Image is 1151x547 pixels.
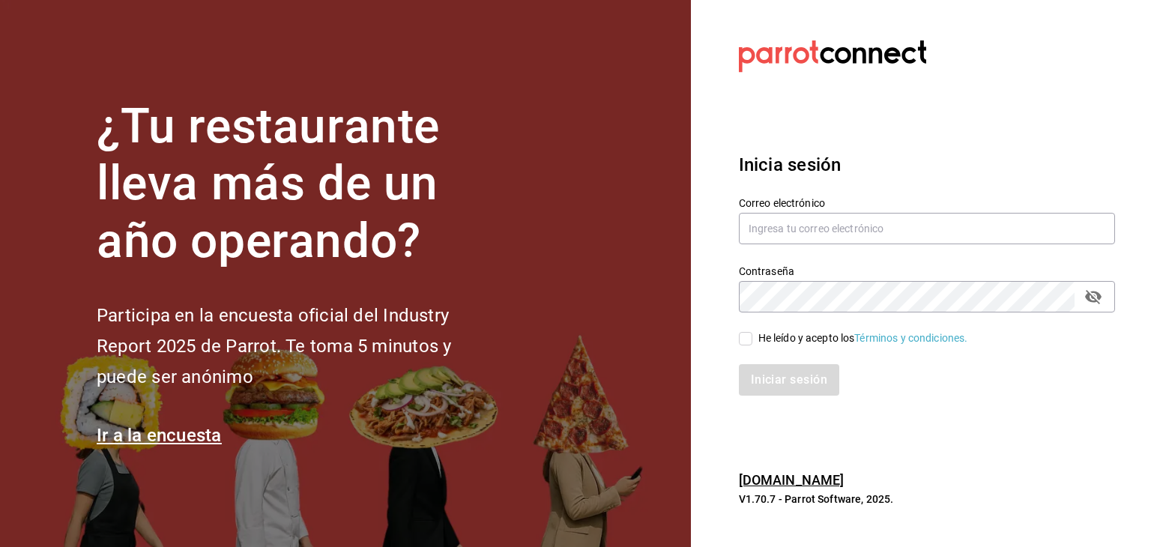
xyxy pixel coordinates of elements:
h3: Inicia sesión [739,151,1115,178]
input: Ingresa tu correo electrónico [739,213,1115,244]
a: [DOMAIN_NAME] [739,472,845,488]
button: passwordField [1081,284,1106,309]
label: Correo electrónico [739,197,1115,208]
h2: Participa en la encuesta oficial del Industry Report 2025 de Parrot. Te toma 5 minutos y puede se... [97,300,501,392]
h1: ¿Tu restaurante lleva más de un año operando? [97,98,501,271]
div: He leído y acepto los [758,330,968,346]
a: Términos y condiciones. [854,332,967,344]
p: V1.70.7 - Parrot Software, 2025. [739,492,1115,507]
a: Ir a la encuesta [97,425,222,446]
label: Contraseña [739,265,1115,276]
